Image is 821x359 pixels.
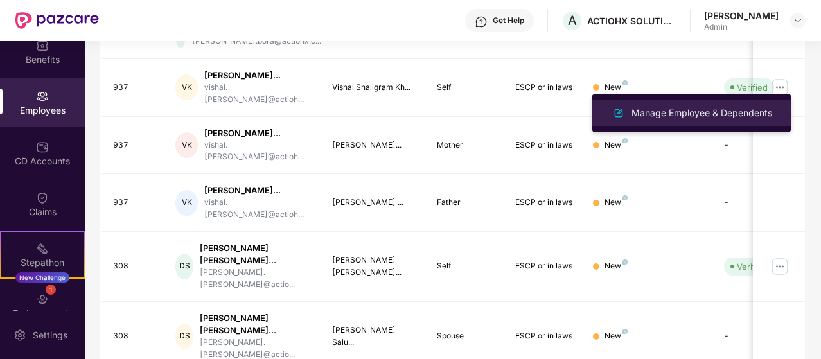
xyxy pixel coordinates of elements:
[175,254,193,279] div: DS
[475,15,488,28] img: svg+xml;base64,PHN2ZyBpZD0iSGVscC0zMngzMiIgeG1sbnM9Imh0dHA6Ly93d3cudzMub3JnLzIwMDAvc3ZnIiB3aWR0aD...
[15,272,69,283] div: New Challenge
[36,293,49,306] img: svg+xml;base64,PHN2ZyBpZD0iRW5kb3JzZW1lbnRzIiB4bWxucz0iaHR0cDovL3d3dy53My5vcmcvMjAwMC9zdmciIHdpZH...
[568,13,577,28] span: A
[113,82,155,94] div: 937
[704,10,779,22] div: [PERSON_NAME]
[175,132,198,158] div: VK
[332,139,416,152] div: [PERSON_NAME]...
[611,105,626,121] img: svg+xml;base64,PHN2ZyB4bWxucz0iaHR0cDovL3d3dy53My5vcmcvMjAwMC9zdmciIHhtbG5zOnhsaW5rPSJodHRwOi8vd3...
[15,12,99,29] img: New Pazcare Logo
[204,184,312,197] div: [PERSON_NAME]...
[622,259,628,265] img: svg+xml;base64,PHN2ZyB4bWxucz0iaHR0cDovL3d3dy53My5vcmcvMjAwMC9zdmciIHdpZHRoPSI4IiBoZWlnaHQ9IjgiIH...
[587,15,677,27] div: ACTIOHX SOLUTIONS PRIVATE LIMITED
[605,197,628,209] div: New
[192,35,321,48] div: [PERSON_NAME].bora@actiohx.c...
[36,242,49,255] img: svg+xml;base64,PHN2ZyB4bWxucz0iaHR0cDovL3d3dy53My5vcmcvMjAwMC9zdmciIHdpZHRoPSIyMSIgaGVpZ2h0PSIyMC...
[36,90,49,103] img: svg+xml;base64,PHN2ZyBpZD0iRW1wbG95ZWVzIiB4bWxucz0iaHR0cDovL3d3dy53My5vcmcvMjAwMC9zdmciIHdpZHRoPS...
[605,139,628,152] div: New
[113,260,155,272] div: 308
[437,139,495,152] div: Mother
[29,329,71,342] div: Settings
[629,106,775,120] div: Manage Employee & Dependents
[113,139,155,152] div: 937
[714,174,805,232] td: -
[605,330,628,342] div: New
[204,197,312,221] div: vishal.[PERSON_NAME]@actioh...
[605,82,628,94] div: New
[737,81,768,94] div: Verified
[704,22,779,32] div: Admin
[204,82,312,106] div: vishal.[PERSON_NAME]@actioh...
[515,82,573,94] div: ESCP or in laws
[515,139,573,152] div: ESCP or in laws
[1,256,84,269] div: Stepathon
[200,242,312,267] div: [PERSON_NAME] [PERSON_NAME]...
[622,80,628,85] img: svg+xml;base64,PHN2ZyB4bWxucz0iaHR0cDovL3d3dy53My5vcmcvMjAwMC9zdmciIHdpZHRoPSI4IiBoZWlnaHQ9IjgiIH...
[437,260,495,272] div: Self
[437,330,495,342] div: Spouse
[204,139,312,164] div: vishal.[PERSON_NAME]@actioh...
[200,312,312,337] div: [PERSON_NAME] [PERSON_NAME]...
[13,329,26,342] img: svg+xml;base64,PHN2ZyBpZD0iU2V0dGluZy0yMHgyMCIgeG1sbnM9Imh0dHA6Ly93d3cudzMub3JnLzIwMDAvc3ZnIiB3aW...
[175,74,198,100] div: VK
[332,82,416,94] div: Vishal Shaligram Kh...
[515,260,573,272] div: ESCP or in laws
[332,197,416,209] div: [PERSON_NAME] ...
[113,330,155,342] div: 308
[437,82,495,94] div: Self
[515,197,573,209] div: ESCP or in laws
[515,330,573,342] div: ESCP or in laws
[175,190,198,216] div: VK
[437,197,495,209] div: Father
[204,69,312,82] div: [PERSON_NAME]...
[175,324,193,349] div: DS
[714,117,805,175] td: -
[770,256,790,277] img: manageButton
[605,260,628,272] div: New
[793,15,803,26] img: svg+xml;base64,PHN2ZyBpZD0iRHJvcGRvd24tMzJ4MzIiIHhtbG5zPSJodHRwOi8vd3d3LnczLm9yZy8yMDAwL3N2ZyIgd2...
[332,254,416,279] div: [PERSON_NAME] [PERSON_NAME]...
[622,329,628,334] img: svg+xml;base64,PHN2ZyB4bWxucz0iaHR0cDovL3d3dy53My5vcmcvMjAwMC9zdmciIHdpZHRoPSI4IiBoZWlnaHQ9IjgiIH...
[737,260,768,273] div: Verified
[493,15,524,26] div: Get Help
[36,39,49,52] img: svg+xml;base64,PHN2ZyBpZD0iQmVuZWZpdHMiIHhtbG5zPSJodHRwOi8vd3d3LnczLm9yZy8yMDAwL3N2ZyIgd2lkdGg9Ij...
[36,141,49,153] img: svg+xml;base64,PHN2ZyBpZD0iQ0RfQWNjb3VudHMiIGRhdGEtbmFtZT0iQ0QgQWNjb3VudHMiIHhtbG5zPSJodHRwOi8vd3...
[622,195,628,200] img: svg+xml;base64,PHN2ZyB4bWxucz0iaHR0cDovL3d3dy53My5vcmcvMjAwMC9zdmciIHdpZHRoPSI4IiBoZWlnaHQ9IjgiIH...
[332,324,416,349] div: [PERSON_NAME] Salu...
[36,191,49,204] img: svg+xml;base64,PHN2ZyBpZD0iQ2xhaW0iIHhtbG5zPSJodHRwOi8vd3d3LnczLm9yZy8yMDAwL3N2ZyIgd2lkdGg9IjIwIi...
[113,197,155,209] div: 937
[622,138,628,143] img: svg+xml;base64,PHN2ZyB4bWxucz0iaHR0cDovL3d3dy53My5vcmcvMjAwMC9zdmciIHdpZHRoPSI4IiBoZWlnaHQ9IjgiIH...
[770,77,790,98] img: manageButton
[204,127,312,139] div: [PERSON_NAME]...
[46,285,56,295] div: 1
[200,267,312,291] div: [PERSON_NAME].[PERSON_NAME]@actio...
